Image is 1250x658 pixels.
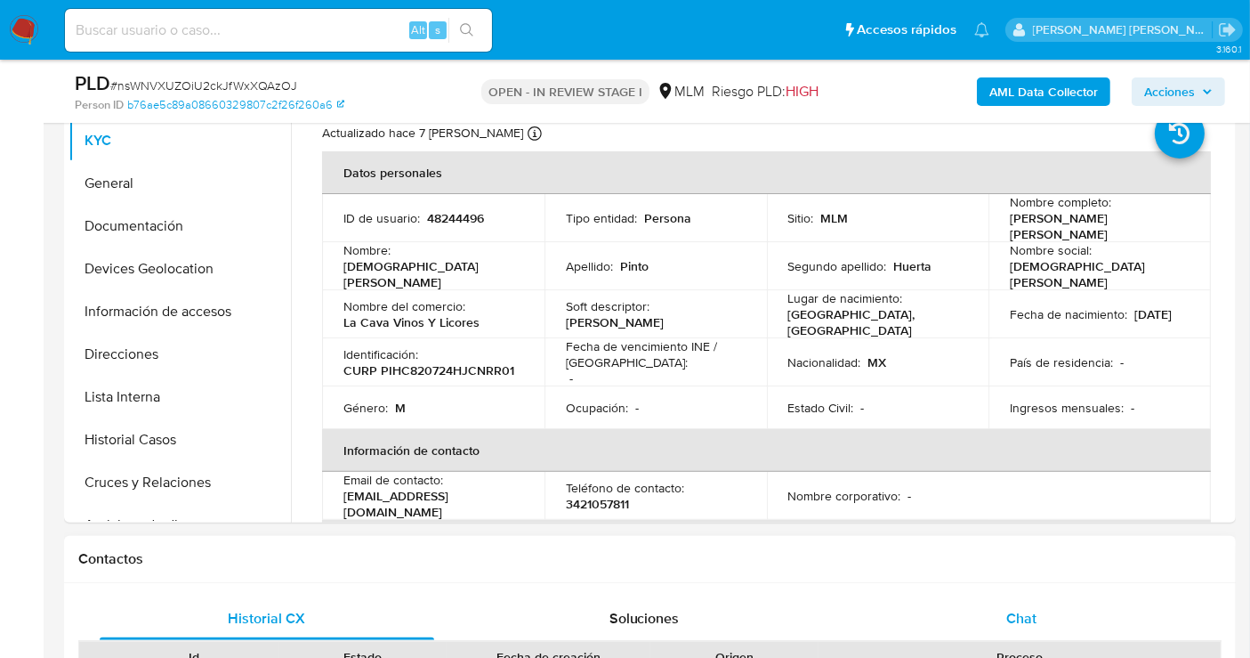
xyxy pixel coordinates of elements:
[343,362,514,378] p: CURP PIHC820724HJCNRR01
[322,520,1211,563] th: Verificación y cumplimiento
[1144,77,1195,106] span: Acciones
[1010,242,1092,258] p: Nombre social :
[1006,608,1036,629] span: Chat
[69,248,291,290] button: Devices Geolocation
[1131,400,1134,416] p: -
[712,82,819,102] span: Riesgo PLD:
[481,79,649,104] p: OPEN - IN REVIEW STAGE I
[343,488,516,520] p: [EMAIL_ADDRESS][DOMAIN_NAME]
[977,77,1110,106] button: AML Data Collector
[78,550,1222,568] h1: Contactos
[566,298,649,314] p: Soft descriptor :
[566,400,628,416] p: Ocupación :
[644,210,691,226] p: Persona
[609,608,680,629] span: Soluciones
[566,480,684,496] p: Teléfono de contacto :
[69,119,291,162] button: KYC
[448,18,485,43] button: search-icon
[1010,306,1127,322] p: Fecha de nacimiento :
[657,82,705,102] div: MLM
[1010,258,1182,290] p: [DEMOGRAPHIC_DATA][PERSON_NAME]
[69,333,291,376] button: Direcciones
[566,496,629,512] p: 3421057811
[566,258,613,274] p: Apellido :
[989,77,1098,106] b: AML Data Collector
[75,97,124,113] b: Person ID
[620,258,649,274] p: Pinto
[857,20,956,39] span: Accesos rápidos
[127,97,344,113] a: b76ae5c89a08660329807c2f26f260a6
[569,370,573,386] p: -
[69,290,291,333] button: Información de accesos
[65,19,492,42] input: Buscar usuario o caso...
[788,290,903,306] p: Lugar de nacimiento :
[322,429,1211,472] th: Información de contacto
[1010,194,1111,210] p: Nombre completo :
[566,314,664,330] p: [PERSON_NAME]
[69,162,291,205] button: General
[788,488,901,504] p: Nombre corporativo :
[788,354,861,370] p: Nacionalidad :
[343,210,420,226] p: ID de usuario :
[343,346,418,362] p: Identificación :
[1134,306,1172,322] p: [DATE]
[343,400,388,416] p: Género :
[788,306,961,338] p: [GEOGRAPHIC_DATA], [GEOGRAPHIC_DATA]
[786,81,819,102] span: HIGH
[427,210,484,226] p: 48244496
[566,210,637,226] p: Tipo entidad :
[566,338,746,370] p: Fecha de vencimiento INE / [GEOGRAPHIC_DATA] :
[343,298,465,314] p: Nombre del comercio :
[69,205,291,248] button: Documentación
[1218,20,1237,39] a: Salir
[69,504,291,547] button: Anticipos de dinero
[110,77,297,94] span: # nsWNVXUZOiU2ckJfWxXQAzOJ
[1010,354,1113,370] p: País de residencia :
[229,608,306,629] span: Historial CX
[894,258,932,274] p: Huerta
[788,210,814,226] p: Sitio :
[635,400,639,416] p: -
[395,400,406,416] p: M
[322,125,523,142] p: Actualizado hace 7 [PERSON_NAME]
[435,21,440,38] span: s
[788,258,887,274] p: Segundo apellido :
[1132,77,1225,106] button: Acciones
[868,354,887,370] p: MX
[343,258,516,290] p: [DEMOGRAPHIC_DATA][PERSON_NAME]
[343,242,391,258] p: Nombre :
[861,400,865,416] p: -
[75,69,110,97] b: PLD
[411,21,425,38] span: Alt
[1216,42,1241,56] span: 3.160.1
[1033,21,1213,38] p: nancy.sanchezgarcia@mercadolibre.com.mx
[788,400,854,416] p: Estado Civil :
[343,472,443,488] p: Email de contacto :
[974,22,989,37] a: Notificaciones
[908,488,912,504] p: -
[69,376,291,418] button: Lista Interna
[69,418,291,461] button: Historial Casos
[322,151,1211,194] th: Datos personales
[1010,210,1182,242] p: [PERSON_NAME] [PERSON_NAME]
[821,210,849,226] p: MLM
[343,314,480,330] p: La Cava Vinos Y Licores
[1010,400,1124,416] p: Ingresos mensuales :
[1120,354,1124,370] p: -
[69,461,291,504] button: Cruces y Relaciones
